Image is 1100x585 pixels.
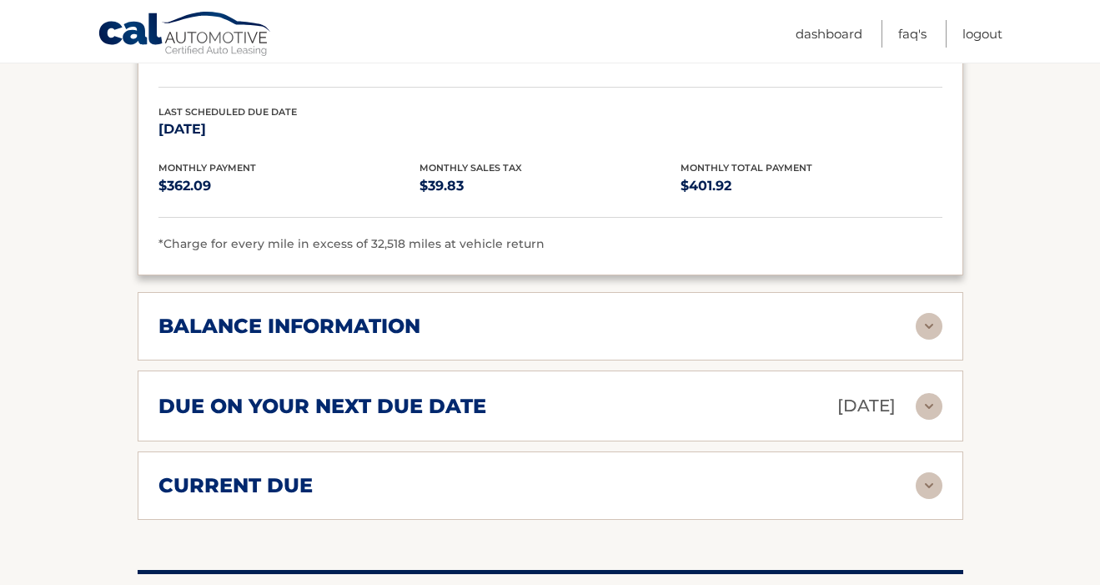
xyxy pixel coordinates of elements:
[681,174,942,198] p: $401.92
[158,314,420,339] h2: balance information
[916,393,942,420] img: accordion-rest.svg
[158,162,256,174] span: Monthly Payment
[98,11,273,59] a: Cal Automotive
[158,473,313,498] h2: current due
[916,472,942,499] img: accordion-rest.svg
[837,391,896,421] p: [DATE]
[681,162,812,174] span: Monthly Total Payment
[158,174,419,198] p: $362.09
[419,174,681,198] p: $39.83
[962,20,1002,48] a: Logout
[898,20,927,48] a: FAQ's
[158,106,297,118] span: Last Scheduled Due Date
[419,162,522,174] span: Monthly Sales Tax
[158,394,486,419] h2: due on your next due date
[158,236,545,251] span: *Charge for every mile in excess of 32,518 miles at vehicle return
[158,118,419,141] p: [DATE]
[916,313,942,340] img: accordion-rest.svg
[796,20,862,48] a: Dashboard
